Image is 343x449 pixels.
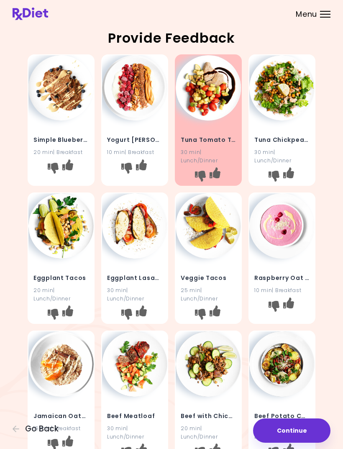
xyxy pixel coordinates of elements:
div: 10 min | Breakfast [254,286,310,294]
h4: Beef with Chickpeas [181,409,236,423]
button: I don't like this recipe [267,169,281,183]
div: 30 min | Lunch/Dinner [107,424,162,440]
button: Go Back [13,424,63,434]
h4: Tuna Tomato Tray Bake [181,133,236,146]
span: Menu [296,10,317,18]
button: I don't like this recipe [46,308,60,321]
button: I like this recipe [208,169,222,183]
button: I like this recipe [135,308,148,321]
button: I don't like this recipe [120,162,133,175]
button: I like this recipe [282,169,295,183]
div: 20 min | Breakfast [33,148,89,156]
div: 30 min | Lunch/Dinner [254,424,310,440]
span: Go Back [25,424,59,434]
h4: Yogurt Berry Smoothie [107,133,162,146]
h4: Veggie Tacos [181,271,236,285]
button: I like this recipe [282,299,295,313]
button: I don't like this recipe [46,162,60,175]
h4: Raspberry Oat Smoothie [254,271,310,285]
button: I don't like this recipe [120,308,133,321]
button: Continue [253,418,330,443]
h4: Jamaican Oatmeal [33,409,89,423]
div: 20 min | Lunch/Dinner [181,424,236,440]
div: 25 min | Lunch/Dinner [181,286,236,302]
button: I like this recipe [61,162,74,175]
button: I don't like this recipe [194,169,207,183]
h4: Simple Blueberry Pancakes [33,133,89,146]
div: 10 min | Breakfast [107,148,162,156]
h4: Eggplant Tacos [33,271,89,285]
button: I don't like this recipe [267,299,281,313]
h4: Beef Potato Casserole [254,409,310,423]
img: RxDiet [13,8,48,20]
h4: Beef Meatloaf [107,409,162,423]
h4: Eggplant Lasagna [107,271,162,285]
h4: Tuna Chickpea Salad [254,133,310,146]
div: 20 min | Lunch/Dinner [33,286,89,302]
button: I like this recipe [208,308,222,321]
div: 30 min | Lunch/Dinner [254,148,310,164]
button: I like this recipe [135,162,148,175]
div: 30 min | Lunch/Dinner [107,286,162,302]
button: I like this recipe [61,308,74,321]
div: 30 min | Lunch/Dinner [181,148,236,164]
h2: Provide Feedback [13,31,330,45]
button: I don't like this recipe [194,308,207,321]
